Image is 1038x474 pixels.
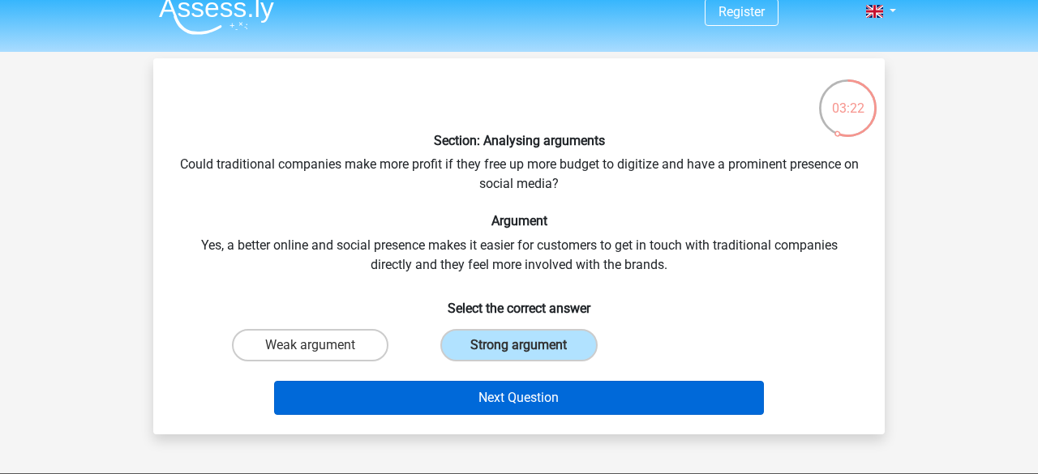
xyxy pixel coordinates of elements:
[274,381,765,415] button: Next Question
[160,71,878,421] div: Could traditional companies make more profit if they free up more budget to digitize and have a p...
[817,78,878,118] div: 03:22
[718,4,765,19] a: Register
[232,329,388,361] label: Weak argument
[179,133,859,148] h6: Section: Analysing arguments
[179,213,859,228] h6: Argument
[179,288,859,316] h6: Select the correct answer
[440,329,597,361] label: Strong argument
